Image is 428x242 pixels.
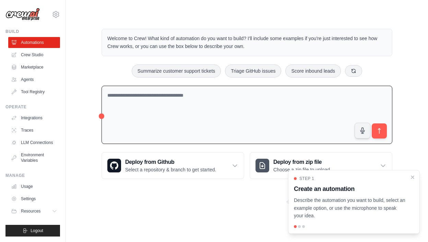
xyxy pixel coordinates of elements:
a: Traces [8,125,60,136]
p: Describe the automation you want to build, select an example option, or use the microphone to spe... [294,196,406,220]
img: Logo [5,8,40,21]
p: Select a repository & branch to get started. [125,166,216,173]
span: Resources [21,208,40,214]
h3: Deploy from Github [125,158,216,166]
a: Agents [8,74,60,85]
a: Settings [8,193,60,204]
a: Usage [8,181,60,192]
button: Close walkthrough [410,174,415,180]
span: Logout [31,228,43,233]
a: Marketplace [8,62,60,73]
button: Logout [5,225,60,237]
button: Score inbound leads [285,64,341,77]
a: Crew Studio [8,49,60,60]
span: Step 1 [299,176,314,181]
a: Integrations [8,112,60,123]
button: Triage GitHub issues [225,64,281,77]
a: LLM Connections [8,137,60,148]
h3: Create an automation [294,184,406,194]
div: Build [5,29,60,34]
button: Resources [8,206,60,217]
p: Welcome to Crew! What kind of automation do you want to build? I'll include some examples if you'... [107,35,387,50]
h3: Deploy from zip file [273,158,331,166]
a: Tool Registry [8,86,60,97]
div: Operate [5,104,60,110]
div: Manage [5,173,60,178]
a: Automations [8,37,60,48]
a: Environment Variables [8,149,60,166]
p: Choose a zip file to upload. [273,166,331,173]
button: Summarize customer support tickets [132,64,221,77]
